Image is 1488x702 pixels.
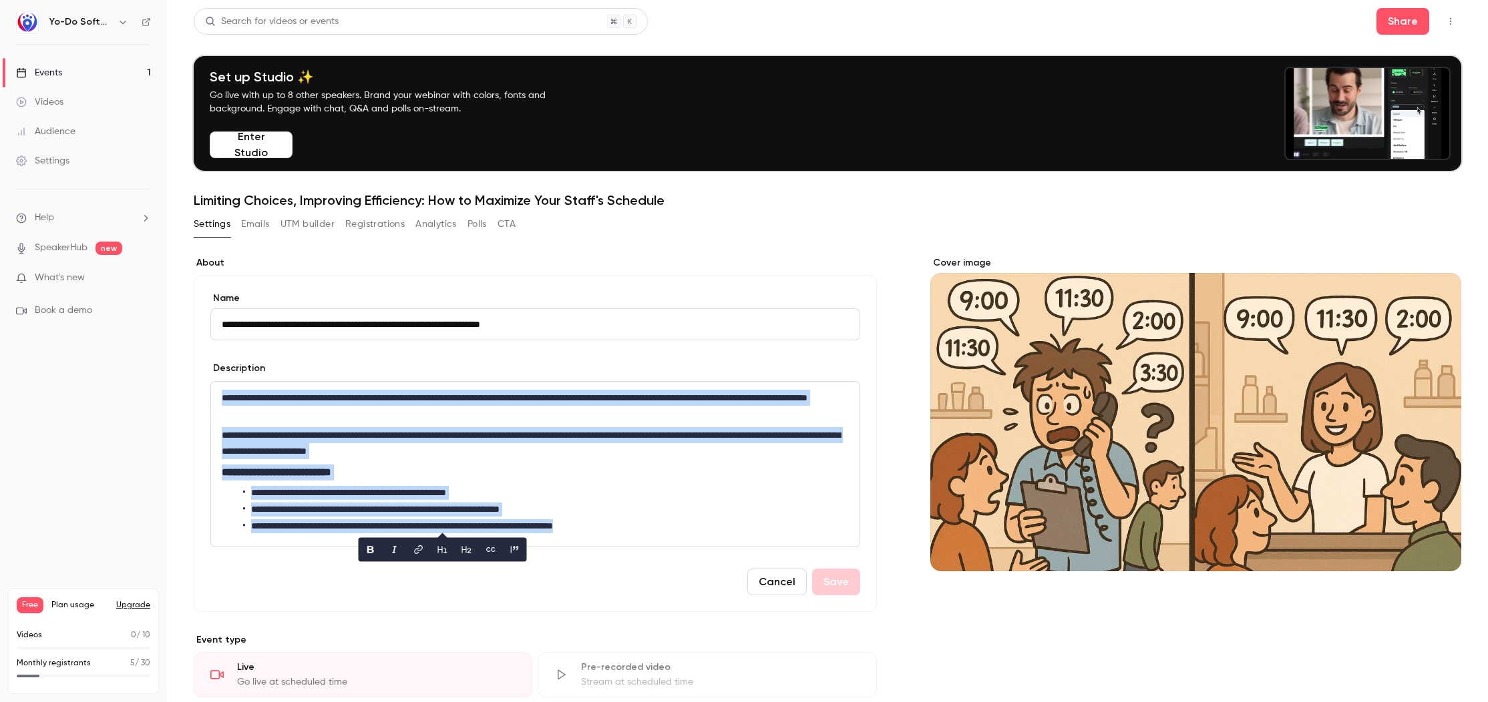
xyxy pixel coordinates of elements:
[131,631,136,639] span: 0
[16,125,75,138] div: Audience
[345,214,405,235] button: Registrations
[205,15,339,29] div: Search for videos or events
[48,77,256,132] div: Hello! Would it be possible for us to try the local recording beta for our webinar [DATE]?
[130,657,150,669] p: / 30
[234,5,258,29] div: Close
[96,242,122,255] span: new
[65,13,112,23] h1: Operator
[11,143,219,185] div: You will be notified here and by email ([EMAIL_ADDRESS][DOMAIN_NAME])Operator • 58m ago
[17,11,38,33] img: Yo-Do Software
[415,214,457,235] button: Analytics
[211,382,860,547] div: editor
[130,659,135,667] span: 5
[11,77,256,143] div: user says…
[9,5,34,31] button: go back
[229,432,250,453] button: Send a message…
[16,66,62,79] div: Events
[135,272,151,284] iframe: Noticeable Trigger
[930,256,1461,270] label: Cover image
[85,437,96,448] button: Start recording
[210,381,860,547] section: description
[384,539,405,561] button: italic
[21,188,104,196] div: Operator • 58m ago
[498,214,516,235] button: CTA
[16,95,63,109] div: Videos
[194,652,532,697] div: LiveGo live at scheduled time
[21,437,31,448] button: Emoji picker
[49,15,112,29] h6: Yo-Do Software
[11,143,256,214] div: Operator says…
[38,7,59,29] img: Profile image for Operator
[17,629,42,641] p: Videos
[281,214,335,235] button: UTM builder
[35,241,87,255] a: SpeakerHub
[538,652,876,697] div: Pre-recorded videoStream at scheduled time
[209,5,234,31] button: Home
[194,256,877,270] label: About
[116,600,150,611] button: Upgrade
[131,629,150,641] p: / 10
[35,271,85,285] span: What's new
[21,151,208,177] div: You will be notified here and by email ( )
[360,539,381,561] button: bold
[468,214,487,235] button: Polls
[17,597,43,613] span: Free
[63,437,74,448] button: Upload attachment
[747,569,807,595] button: Cancel
[194,633,877,647] p: Event type
[210,362,265,375] label: Description
[581,675,860,689] div: Stream at scheduled time
[11,409,256,432] textarea: Message…
[16,154,69,167] div: Settings
[17,657,91,669] p: Monthly registrants
[210,131,293,158] button: Enter Studio
[210,69,577,85] h4: Set up Studio ✨
[210,292,860,305] label: Name
[51,600,108,611] span: Plan usage
[408,539,429,561] button: link
[42,437,53,448] button: Gif picker
[35,211,54,225] span: Help
[237,661,516,674] div: Live
[194,192,1461,208] h1: Limiting Choices, Improving Efficiency: How to Maximize Your Staff's Schedule
[35,304,92,318] span: Book a demo
[194,214,230,235] button: Settings
[25,164,188,175] a: [EMAIL_ADDRESS][DOMAIN_NAME]
[237,675,516,689] div: Go live at scheduled time
[1376,8,1429,35] button: Share
[581,661,860,674] div: Pre-recorded video
[504,539,526,561] button: blockquote
[59,85,246,124] div: Hello! Would it be possible for us to try the local recording beta for our webinar [DATE]?
[210,89,577,115] p: Go live with up to 8 other speakers. Brand your webinar with colors, fonts and background. Engage...
[930,256,1461,571] section: Cover image
[16,211,151,225] li: help-dropdown-opener
[241,214,269,235] button: Emails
